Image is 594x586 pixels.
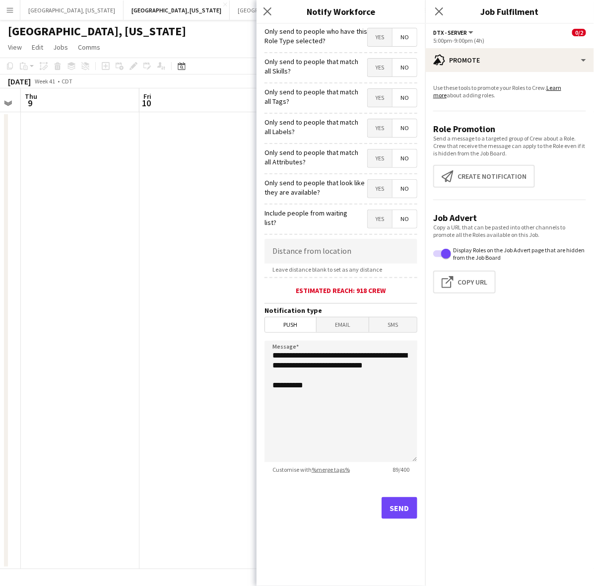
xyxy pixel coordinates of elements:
span: 0/2 [572,29,586,36]
p: Send a message to a targeted group of Crew about a Role. Crew that receive the message can apply ... [433,135,586,157]
label: Only send to people that match all Labels? [264,118,360,136]
span: No [393,180,417,198]
h3: Job Fulfilment [425,5,594,18]
label: Only send to people who have this Role Type selected? [264,27,367,45]
span: Comms [78,43,100,52]
div: CDT [62,77,72,85]
span: 9 [23,97,37,109]
button: [GEOGRAPHIC_DATA], [US_STATE] [124,0,230,20]
span: Yes [368,210,392,228]
a: View [4,41,26,54]
span: Leave distance blank to set as any distance [264,266,390,273]
span: Push [265,317,316,332]
a: Jobs [49,41,72,54]
h3: Role Promotion [433,123,586,135]
span: Yes [368,149,392,167]
button: [GEOGRAPHIC_DATA], [US_STATE] [230,0,333,20]
button: DTX - Server [433,29,475,36]
span: No [393,119,417,137]
a: Comms [74,41,104,54]
span: SMS [369,317,417,332]
span: No [393,210,417,228]
span: No [393,89,417,107]
span: Jobs [53,43,68,52]
span: Customise with [264,466,358,473]
button: Copy Url [433,271,496,293]
span: No [393,28,417,46]
span: Yes [368,28,392,46]
div: Estimated reach: 918 crew [264,286,417,295]
div: Promote [425,48,594,72]
p: Copy a URL that can be pasted into other channels to promote all the Roles available on this Job. [433,223,586,238]
span: Fri [143,92,151,101]
span: Thu [25,92,37,101]
h1: [GEOGRAPHIC_DATA], [US_STATE] [8,24,186,39]
p: Use these tools to promote your Roles to Crew. about adding roles. [433,84,586,99]
a: Edit [28,41,47,54]
a: Learn more [433,84,561,99]
span: DTX - Server [433,29,467,36]
h3: Job Advert [433,212,586,223]
span: 89 / 400 [385,466,417,473]
label: Only send to people that look like they are available? [264,178,367,196]
span: Week 41 [33,77,58,85]
span: Yes [368,180,392,198]
button: [GEOGRAPHIC_DATA], [US_STATE] [20,0,124,20]
label: Display Roles on the Job Advert page that are hidden from the Job Board [451,246,586,261]
div: [DATE] [8,76,31,86]
span: 10 [142,97,151,109]
label: Include people from waiting list? [264,209,351,226]
span: Yes [368,119,392,137]
span: View [8,43,22,52]
h3: Notification type [264,306,417,315]
span: No [393,149,417,167]
span: Email [317,317,369,332]
a: %merge tags% [312,466,350,473]
h3: Notify Workforce [257,5,425,18]
label: Only send to people that match all Attributes? [264,148,363,166]
label: Only send to people that match all Skills? [264,57,359,75]
span: Yes [368,59,392,76]
span: No [393,59,417,76]
span: Edit [32,43,43,52]
span: Yes [368,89,392,107]
div: 5:00pm-9:00pm (4h) [433,37,586,44]
label: Only send to people that match all Tags? [264,87,359,105]
button: Send [382,497,417,519]
button: Create notification [433,165,535,188]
